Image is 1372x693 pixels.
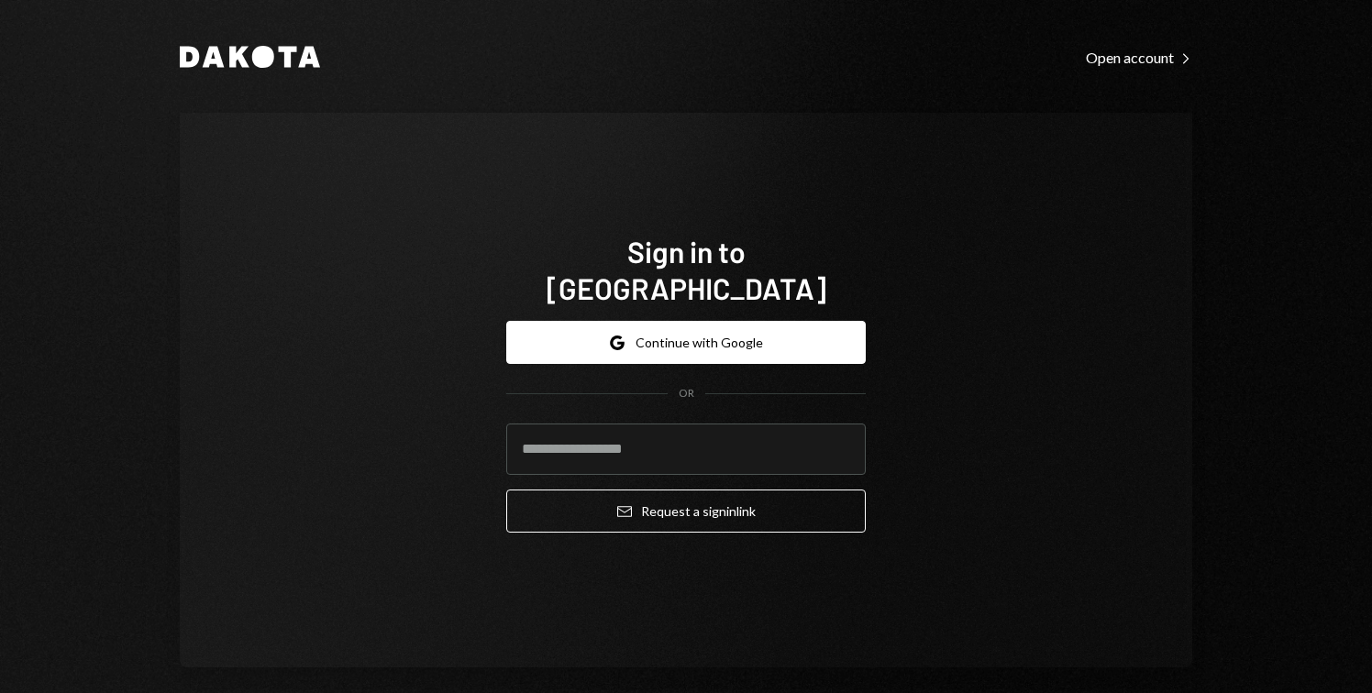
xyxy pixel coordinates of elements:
h1: Sign in to [GEOGRAPHIC_DATA] [506,233,866,306]
div: OR [679,386,694,401]
a: Open account [1086,47,1192,67]
div: Open account [1086,49,1192,67]
button: Continue with Google [506,321,866,364]
button: Request a signinlink [506,489,866,533]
